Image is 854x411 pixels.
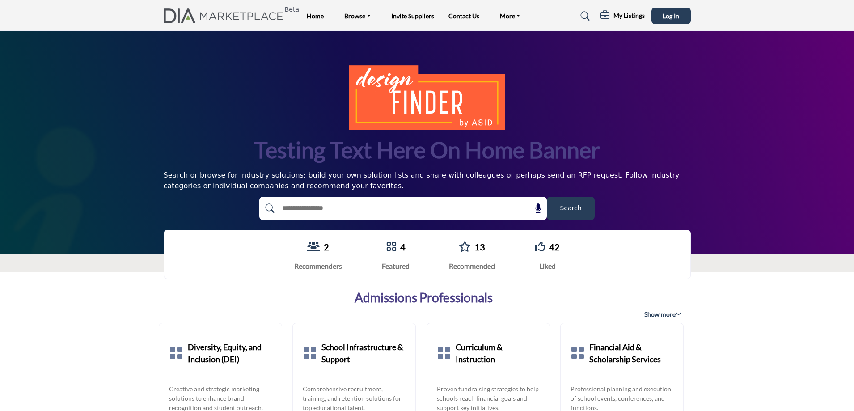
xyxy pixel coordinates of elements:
[456,333,540,373] a: Curriculum & Instruction
[549,242,560,252] a: 42
[400,242,406,252] a: 4
[386,241,397,253] a: Go to Featured
[494,10,527,22] a: More
[663,12,679,20] span: Log In
[651,8,691,24] button: Log In
[535,261,560,271] div: Liked
[459,241,471,253] a: Go to Recommended
[600,11,645,21] div: My Listings
[474,242,485,252] a: 13
[560,203,581,213] span: Search
[382,261,410,271] div: Featured
[188,333,272,373] a: Diversity, Equity, and Inclusion (DEI)
[285,6,299,13] h6: Beta
[613,12,645,20] h5: My Listings
[338,10,377,22] a: Browse
[449,261,495,271] div: Recommended
[294,261,342,271] div: Recommenders
[164,170,691,191] div: Search or browse for industry solutions; build your own solution lists and share with colleagues ...
[307,241,320,253] a: View Recommenders
[355,290,493,305] a: Admissions Professionals
[535,241,545,252] i: Go to Liked
[644,310,681,319] span: Show more
[164,8,288,23] img: Site Logo
[589,333,673,373] a: Financial Aid & Scholarship Services
[448,12,479,20] a: Contact Us
[324,242,329,252] a: 2
[349,65,505,130] img: image
[572,9,596,23] a: Search
[547,197,595,220] button: Search
[391,12,434,20] a: Invite Suppliers
[164,8,288,23] a: Beta
[254,136,600,165] h1: Testing text here on home banner
[307,12,324,20] a: Home
[321,333,406,373] a: School Infrastructure & Support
